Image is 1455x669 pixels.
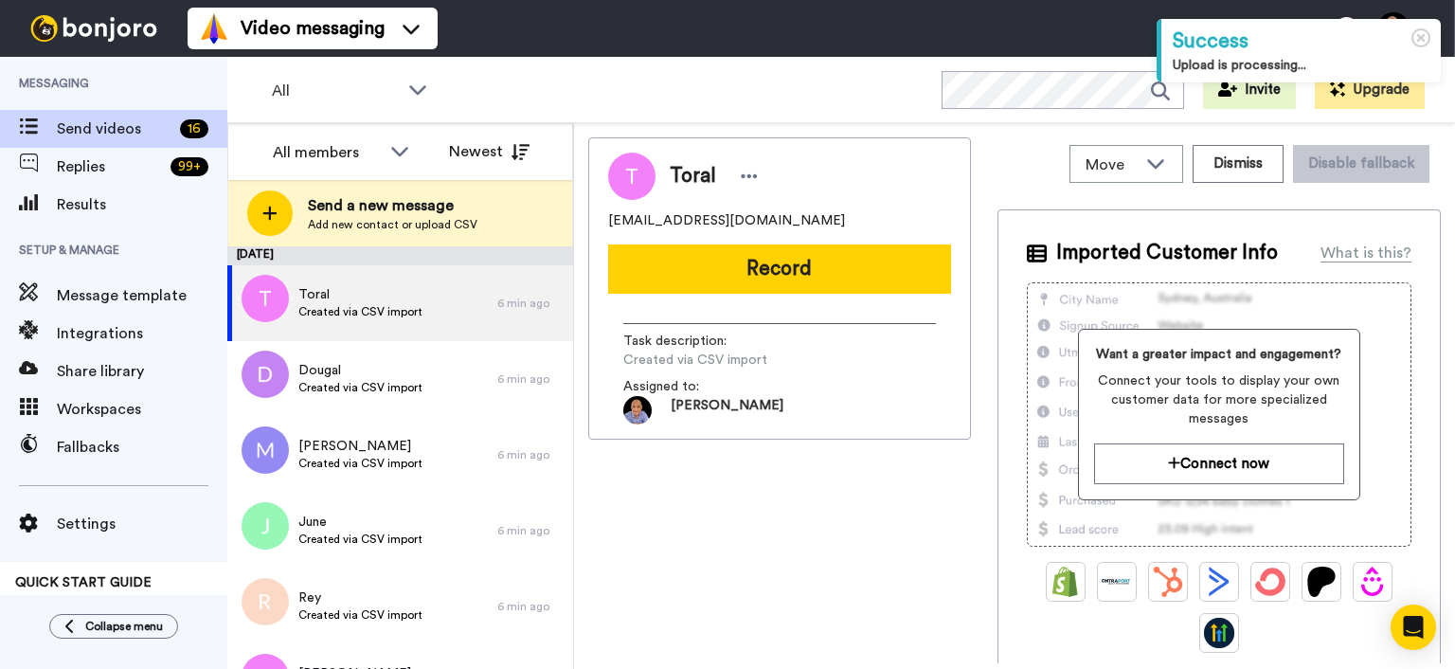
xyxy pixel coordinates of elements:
span: [PERSON_NAME] [298,437,422,456]
span: Move [1086,154,1137,176]
div: All members [273,141,381,164]
img: ConvertKit [1255,567,1285,597]
img: m.png [242,426,289,474]
span: Created via CSV import [298,456,422,471]
button: Upgrade [1315,71,1425,109]
img: Image of Toral [608,153,656,200]
span: Collapse menu [85,619,163,634]
span: Want a greater impact and engagement? [1094,345,1344,364]
span: Task description : [623,332,756,351]
img: vm-color.svg [199,13,229,44]
span: Share library [57,360,227,383]
span: Add new contact or upload CSV [308,217,477,232]
div: 6 min ago [497,371,564,387]
div: Upload is processing... [1173,56,1429,75]
div: 6 min ago [497,523,564,538]
span: Replies [57,155,163,178]
span: [EMAIL_ADDRESS][DOMAIN_NAME] [608,211,845,230]
button: Invite [1203,71,1296,109]
div: 6 min ago [497,296,564,311]
span: Toral [670,162,716,190]
span: Integrations [57,322,227,345]
img: Patreon [1306,567,1337,597]
span: Created via CSV import [298,380,422,395]
span: QUICK START GUIDE [15,576,152,589]
span: June [298,513,422,532]
span: Message template [57,284,227,307]
span: Send a new message [308,194,477,217]
img: photo.jpg [623,396,652,425]
div: 16 [180,119,208,138]
img: Drip [1357,567,1388,597]
span: Send videos [57,118,172,140]
span: Results [57,193,227,216]
img: Ontraport [1102,567,1132,597]
img: j.png [242,502,289,550]
span: Assigned to: [623,377,756,396]
span: Rey [298,588,422,607]
img: GoHighLevel [1204,618,1234,648]
img: bj-logo-header-white.svg [23,15,165,42]
span: All [272,80,399,102]
span: Connect your tools to display your own customer data for more specialized messages [1094,371,1344,428]
span: Video messaging [241,15,385,42]
span: Dougal [298,361,422,380]
div: Success [1173,27,1429,56]
div: 6 min ago [497,599,564,614]
img: d.png [242,351,289,398]
span: Imported Customer Info [1056,239,1278,267]
button: Connect now [1094,443,1344,484]
span: Created via CSV import [298,304,422,319]
span: Settings [57,513,227,535]
button: Dismiss [1193,145,1284,183]
span: Fallbacks [57,436,227,459]
span: Created via CSV import [298,532,422,547]
div: Open Intercom Messenger [1391,605,1436,650]
button: Record [608,244,951,294]
img: r.png [242,578,289,625]
div: [DATE] [227,246,573,265]
button: Newest [435,133,544,171]
img: Shopify [1051,567,1081,597]
img: t.png [242,275,289,322]
span: Workspaces [57,398,227,421]
span: Toral [298,285,422,304]
div: 6 min ago [497,447,564,462]
img: Hubspot [1153,567,1183,597]
div: What is this? [1320,242,1411,264]
button: Collapse menu [49,614,178,639]
img: ActiveCampaign [1204,567,1234,597]
span: Created via CSV import [623,351,803,370]
span: Created via CSV import [298,607,422,623]
div: 99 + [171,157,208,176]
button: Disable fallback [1293,145,1429,183]
span: [PERSON_NAME] [671,396,783,425]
